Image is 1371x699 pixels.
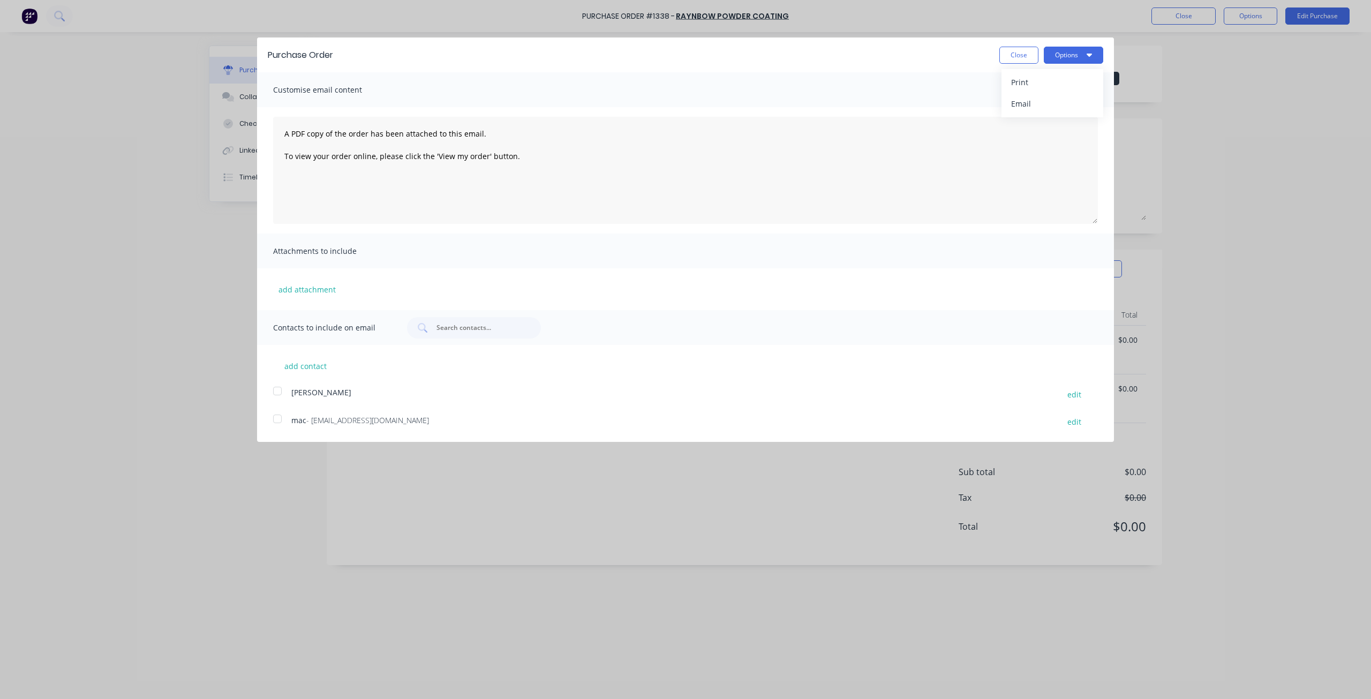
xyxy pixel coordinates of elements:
[1061,387,1088,401] button: edit
[273,244,391,259] span: Attachments to include
[306,415,429,425] span: - [EMAIL_ADDRESS][DOMAIN_NAME]
[268,49,333,62] div: Purchase Order
[1001,93,1103,115] button: Email
[291,415,306,425] span: mac
[1011,96,1094,111] div: Email
[273,117,1098,224] textarea: A PDF copy of the order has been attached to this email. To view your order online, please click ...
[435,322,524,333] input: Search contacts...
[1044,47,1103,64] button: Options
[1011,74,1094,90] div: Print
[273,358,337,374] button: add contact
[273,82,391,97] span: Customise email content
[273,281,341,297] button: add attachment
[1061,415,1088,429] button: edit
[291,387,351,397] span: [PERSON_NAME]
[1001,72,1103,93] button: Print
[273,320,391,335] span: Contacts to include on email
[999,47,1038,64] button: Close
